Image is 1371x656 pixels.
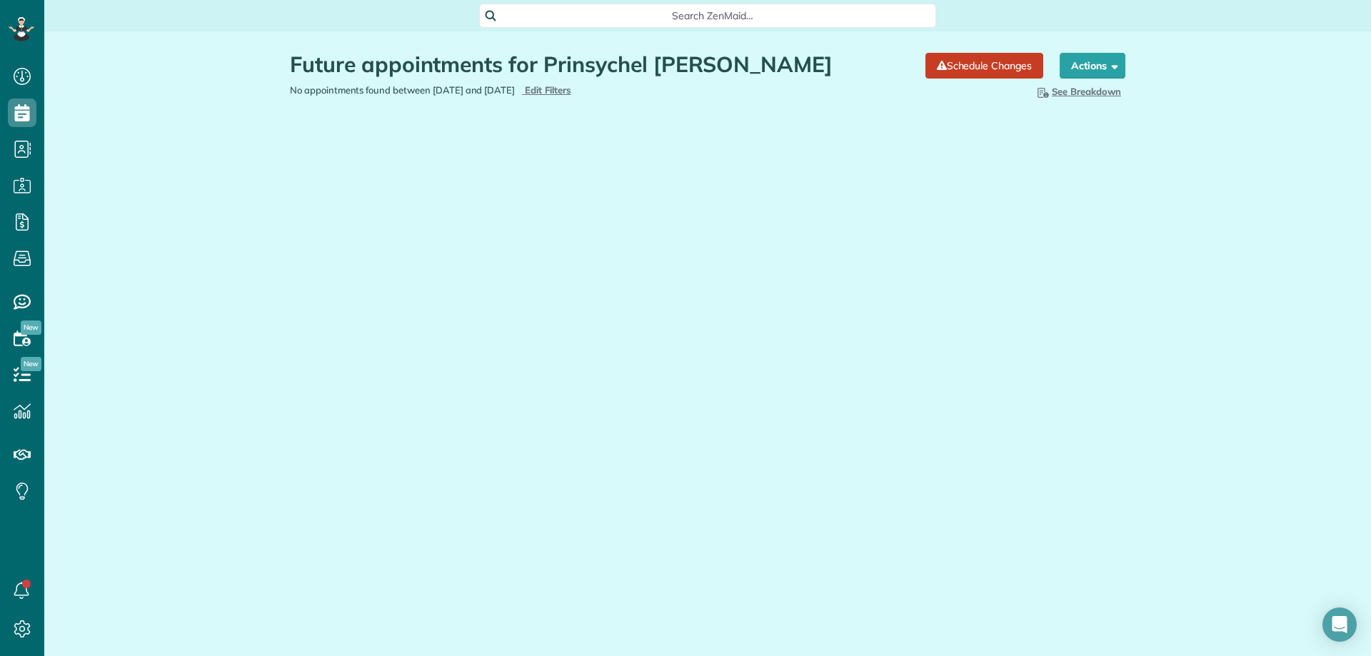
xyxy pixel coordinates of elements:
a: Schedule Changes [925,53,1043,79]
h1: Future appointments for Prinsychel [PERSON_NAME] [290,53,915,76]
div: No appointments found between [DATE] and [DATE] [279,84,708,97]
span: New [21,321,41,335]
button: See Breakdown [1030,84,1125,99]
button: Actions [1060,53,1125,79]
div: Open Intercom Messenger [1322,607,1357,642]
span: New [21,357,41,371]
span: Edit Filters [525,84,571,96]
span: See Breakdown [1035,86,1121,97]
a: Edit Filters [522,84,571,96]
